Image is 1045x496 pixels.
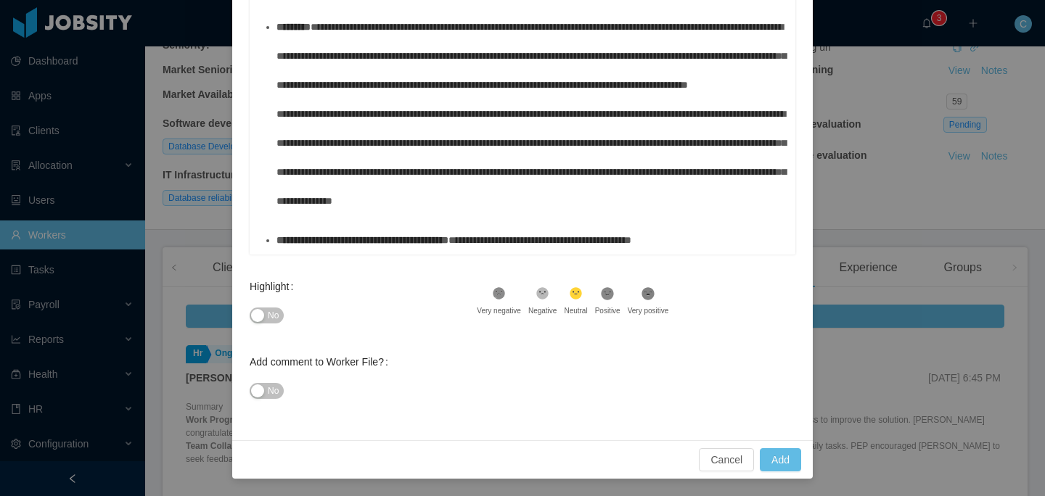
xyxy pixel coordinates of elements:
[268,384,279,398] span: No
[760,448,801,471] button: Add
[595,305,620,316] div: Positive
[699,448,754,471] button: Cancel
[628,305,669,316] div: Very positive
[250,356,394,368] label: Add comment to Worker File?
[564,305,587,316] div: Neutral
[477,305,521,316] div: Very negative
[250,383,284,399] button: Add comment to Worker File?
[268,308,279,323] span: No
[528,305,557,316] div: Negative
[250,307,284,323] button: Highlight
[250,281,299,292] label: Highlight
